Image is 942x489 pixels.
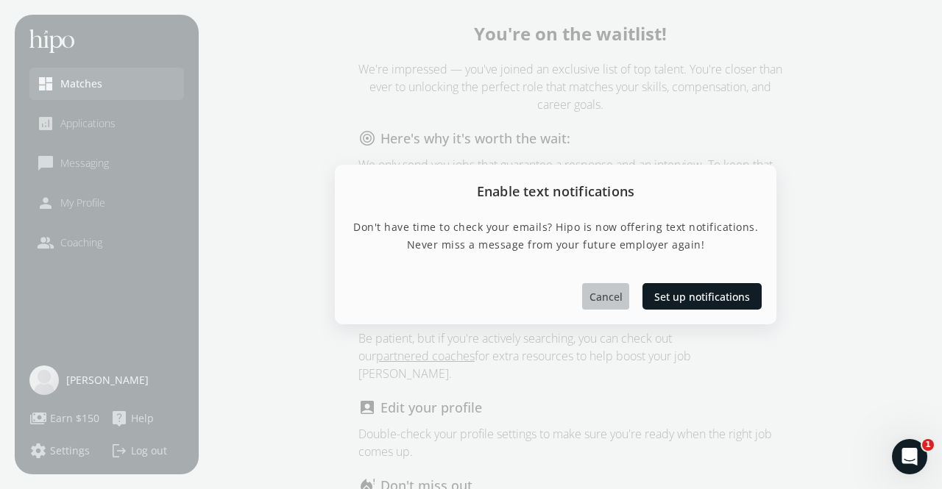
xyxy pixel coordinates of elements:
iframe: Intercom live chat [892,439,927,474]
h2: Enable text notifications [335,165,776,218]
button: Set up notifications [642,283,762,310]
button: Cancel [582,283,629,310]
span: Cancel [589,289,623,304]
p: Don't have time to check your emails? Hipo is now offering text notifications. Never miss a messa... [353,218,759,254]
span: 1 [922,439,934,451]
span: Set up notifications [654,289,750,304]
